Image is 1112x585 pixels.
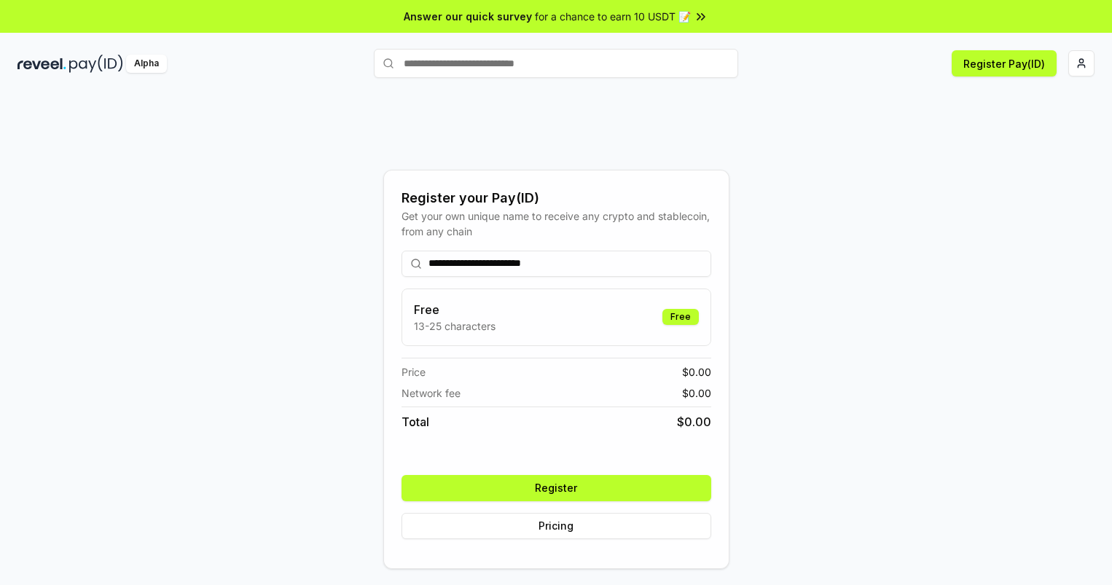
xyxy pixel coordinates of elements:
[535,9,691,24] span: for a chance to earn 10 USDT 📝
[69,55,123,73] img: pay_id
[402,364,426,380] span: Price
[404,9,532,24] span: Answer our quick survey
[414,318,496,334] p: 13-25 characters
[402,475,711,501] button: Register
[402,513,711,539] button: Pricing
[402,208,711,239] div: Get your own unique name to receive any crypto and stablecoin, from any chain
[126,55,167,73] div: Alpha
[662,309,699,325] div: Free
[402,188,711,208] div: Register your Pay(ID)
[682,364,711,380] span: $ 0.00
[402,385,461,401] span: Network fee
[402,413,429,431] span: Total
[952,50,1057,76] button: Register Pay(ID)
[414,301,496,318] h3: Free
[677,413,711,431] span: $ 0.00
[682,385,711,401] span: $ 0.00
[17,55,66,73] img: reveel_dark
